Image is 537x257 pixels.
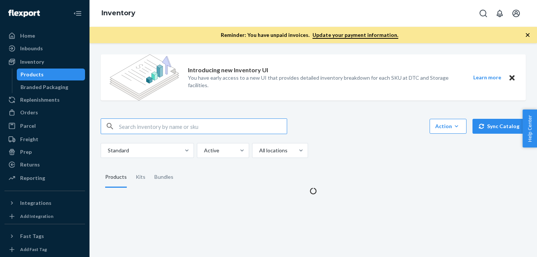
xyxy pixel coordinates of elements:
[20,45,43,52] div: Inbounds
[20,232,44,240] div: Fast Tags
[17,81,85,93] a: Branded Packaging
[20,246,47,253] div: Add Fast Tag
[154,167,173,188] div: Bundles
[21,71,44,78] div: Products
[507,73,517,82] button: Close
[188,74,459,89] p: You have early access to a new UI that provides detailed inventory breakdown for each SKU at DTC ...
[4,120,85,132] a: Parcel
[20,213,53,219] div: Add Integration
[110,54,179,101] img: new-reports-banner-icon.82668bd98b6a51aee86340f2a7b77ae3.png
[4,133,85,145] a: Freight
[468,73,506,82] button: Learn more
[4,56,85,68] a: Inventory
[4,172,85,184] a: Reporting
[70,6,85,21] button: Close Navigation
[20,122,36,130] div: Parcel
[435,123,461,130] div: Action
[119,119,287,134] input: Search inventory by name or sku
[20,199,51,207] div: Integrations
[20,96,60,104] div: Replenishments
[203,147,204,154] input: Active
[4,159,85,171] a: Returns
[20,109,38,116] div: Orders
[17,69,85,80] a: Products
[20,161,40,168] div: Returns
[258,147,259,154] input: All locations
[476,6,491,21] button: Open Search Box
[4,197,85,209] button: Integrations
[8,10,40,17] img: Flexport logo
[20,32,35,39] div: Home
[4,146,85,158] a: Prep
[509,6,524,21] button: Open account menu
[522,110,537,147] button: Help Center
[20,136,38,143] div: Freight
[4,42,85,54] a: Inbounds
[221,31,398,39] p: Reminder: You have unpaid invoices.
[95,3,141,24] ol: breadcrumbs
[188,66,268,74] p: Introducing new Inventory UI
[4,94,85,106] a: Replenishments
[4,107,85,118] a: Orders
[21,83,68,91] div: Branded Packaging
[107,147,108,154] input: Standard
[492,6,507,21] button: Open notifications
[430,119,467,134] button: Action
[20,174,45,182] div: Reporting
[105,167,127,188] div: Products
[4,30,85,42] a: Home
[4,245,85,254] a: Add Fast Tag
[4,212,85,221] a: Add Integration
[4,230,85,242] button: Fast Tags
[20,148,32,156] div: Prep
[20,58,44,66] div: Inventory
[472,119,526,134] button: Sync Catalog
[136,167,145,188] div: Kits
[313,32,398,39] a: Update your payment information.
[101,9,135,17] a: Inventory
